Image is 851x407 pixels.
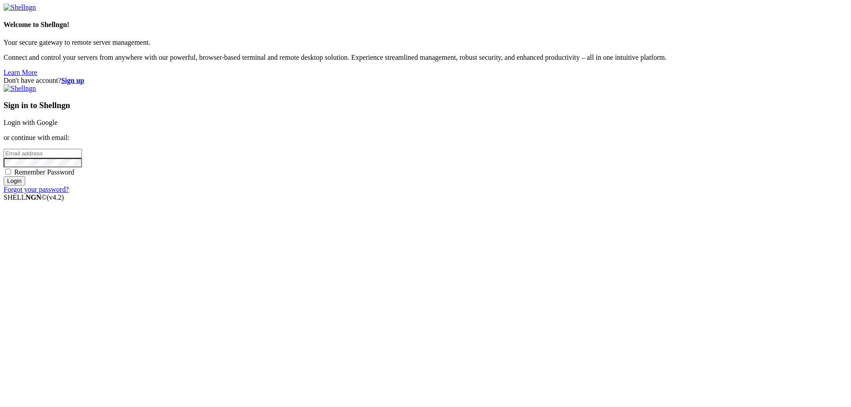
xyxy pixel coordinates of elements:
p: Your secure gateway to remote server management. [4,39,847,47]
span: Remember Password [14,168,74,176]
span: SHELL © [4,194,64,201]
img: Shellngn [4,4,36,12]
p: Connect and control your servers from anywhere with our powerful, browser-based terminal and remo... [4,54,847,62]
a: Learn More [4,69,37,76]
h3: Sign in to Shellngn [4,101,847,110]
a: Sign up [61,77,84,84]
input: Remember Password [5,169,11,174]
span: 4.2.0 [47,194,64,201]
b: NGN [26,194,42,201]
input: Login [4,176,25,186]
img: Shellngn [4,85,36,93]
h4: Welcome to Shellngn! [4,21,847,29]
p: or continue with email: [4,134,847,142]
input: Email address [4,149,82,158]
a: Forgot your password? [4,186,69,193]
div: Don't have account? [4,77,847,85]
a: Login with Google [4,119,58,126]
